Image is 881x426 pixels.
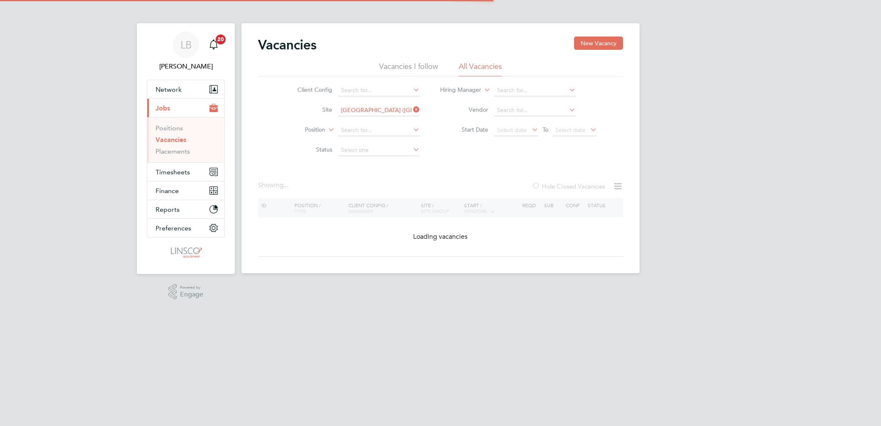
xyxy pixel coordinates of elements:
label: Client Config [285,86,332,93]
li: Vacancies I follow [379,61,438,76]
button: Finance [147,181,224,200]
a: Powered byEngage [168,284,204,300]
span: Select date [497,126,527,134]
nav: Main navigation [137,23,235,274]
button: Preferences [147,219,224,237]
a: LB[PERSON_NAME] [147,32,225,71]
span: Timesheets [156,168,190,176]
input: Select one [338,144,420,156]
button: Network [147,80,224,98]
a: Placements [156,147,190,155]
input: Search for... [494,105,576,116]
label: Start Date [440,126,488,133]
input: Search for... [338,85,420,96]
label: Site [285,106,332,113]
button: New Vacancy [574,37,623,50]
span: Lauren Butler [147,61,225,71]
span: Network [156,86,182,93]
span: ... [284,181,289,189]
div: Showing [258,181,290,190]
h2: Vacancies [258,37,316,53]
span: 20 [216,34,226,44]
div: Jobs [147,117,224,162]
span: LB [180,39,192,50]
label: Status [285,146,332,153]
input: Search for... [338,105,420,116]
img: linsco-logo-retina.png [168,246,203,259]
button: Timesheets [147,163,224,181]
a: Positions [156,124,183,132]
button: Jobs [147,99,224,117]
span: Select date [555,126,585,134]
label: Hide Closed Vacancies [532,182,605,190]
label: Vendor [440,106,488,113]
a: Go to home page [147,246,225,259]
span: Preferences [156,224,191,232]
span: Engage [180,291,203,298]
li: All Vacancies [459,61,502,76]
label: Hiring Manager [433,86,481,94]
input: Search for... [338,125,420,136]
a: 20 [205,32,222,58]
label: Position [277,126,325,134]
span: Finance [156,187,179,195]
span: To [540,124,551,135]
span: Powered by [180,284,203,291]
a: Vacancies [156,136,186,144]
span: Reports [156,206,180,213]
button: Reports [147,200,224,218]
span: Jobs [156,104,170,112]
input: Search for... [494,85,576,96]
